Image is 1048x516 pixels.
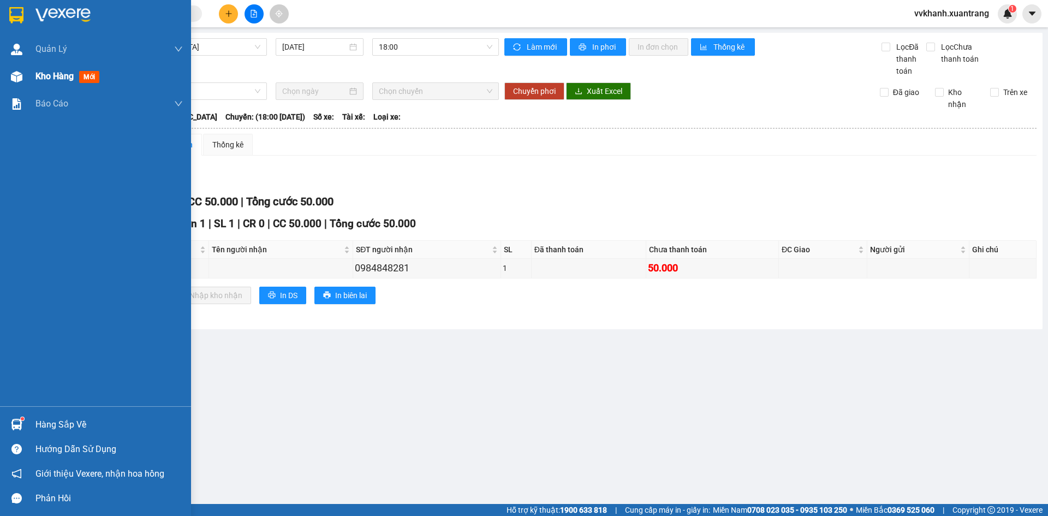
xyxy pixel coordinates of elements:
span: Tổng cước 50.000 [330,217,416,230]
div: 0984848281 [355,260,498,276]
th: Ghi chú [969,241,1037,259]
span: down [174,99,183,108]
button: aim [270,4,289,23]
button: downloadXuất Excel [566,82,631,100]
th: Đã thanh toán [532,241,646,259]
span: Chuyến: (18:00 [DATE]) [225,111,305,123]
span: Số xe: [313,111,334,123]
span: copyright [987,506,995,514]
input: Chọn ngày [282,85,347,97]
span: 1 [1010,5,1014,13]
button: downloadNhập kho nhận [169,287,251,304]
sup: 1 [1009,5,1016,13]
img: warehouse-icon [11,419,22,430]
span: vvkhanh.xuantrang [906,7,998,20]
span: Tài xế: [342,111,365,123]
span: Đơn 1 [177,217,206,230]
strong: 1900 633 818 [560,506,607,514]
span: VP [GEOGRAPHIC_DATA] [88,11,159,27]
span: Miền Nam [713,504,847,516]
span: XUANTRANG [13,20,77,31]
span: mới [79,71,99,83]
span: HAIVAN [27,6,64,17]
span: SL 1 [214,217,235,230]
span: CR 0 [243,217,265,230]
span: Chọn chuyến [379,83,492,99]
div: Hàng sắp về [35,417,183,433]
span: Báo cáo [35,97,68,110]
span: 0943559551 [110,29,159,39]
em: Logistics [28,33,63,44]
span: Miền Bắc [856,504,934,516]
span: | [241,195,243,208]
button: caret-down [1022,4,1041,23]
span: Lọc Đã thanh toán [892,41,926,77]
span: In phơi [592,41,617,53]
span: | [615,504,617,516]
th: SL [501,241,532,259]
span: file-add [250,10,258,17]
span: ĐC Giao [782,244,856,256]
input: 13/08/2025 [282,41,347,53]
span: | [237,217,240,230]
th: Chưa thanh toán [646,241,779,259]
button: In đơn chọn [629,38,688,56]
span: | [324,217,327,230]
span: Trên xe [999,86,1032,98]
span: | [943,504,944,516]
span: caret-down [1027,9,1037,19]
button: printerIn phơi [570,38,626,56]
div: Hướng dẫn sử dụng [35,441,183,458]
div: 1 [503,262,529,274]
span: message [11,493,22,503]
img: warehouse-icon [11,71,22,82]
span: sync [513,43,522,52]
span: bar-chart [700,43,709,52]
td: 0984848281 [353,259,501,278]
span: Cung cấp máy in - giấy in: [625,504,710,516]
span: Loại xe: [373,111,401,123]
button: file-add [245,4,264,23]
span: Giới thiệu Vexere, nhận hoa hồng [35,467,164,481]
img: icon-new-feature [1003,9,1013,19]
img: warehouse-icon [11,44,22,55]
span: printer [579,43,588,52]
span: ⚪️ [850,508,853,512]
span: Kho nhận [944,86,982,110]
button: bar-chartThống kê [691,38,755,56]
span: Hỗ trợ kỹ thuật: [507,504,607,516]
div: 50.000 [648,260,777,276]
span: CC 50.000 [188,195,238,208]
span: Người gửi: [4,61,33,68]
span: Lọc Chưa thanh toán [937,41,993,65]
span: CC 50.000 [273,217,321,230]
span: trangtk2 [38,69,64,78]
span: Người gửi [870,244,958,256]
span: plus [225,10,233,17]
span: Quản Lý [35,42,67,56]
span: printer [323,291,331,300]
span: Kho hàng [35,71,74,81]
span: Xuất Excel [587,85,622,97]
span: Đã giao [889,86,924,98]
div: Thống kê [212,139,243,151]
span: question-circle [11,444,22,454]
span: In DS [280,289,297,301]
button: syncLàm mới [504,38,567,56]
span: | [267,217,270,230]
span: Làm mới [527,41,558,53]
button: Chuyển phơi [504,82,564,100]
span: Tên người nhận [212,244,342,256]
span: | [209,217,211,230]
button: printerIn biên lai [314,287,376,304]
img: solution-icon [11,98,22,110]
span: 18:00 [379,39,492,55]
span: down [174,45,183,54]
strong: 0369 525 060 [888,506,934,514]
span: Tổng cước 50.000 [246,195,334,208]
span: aim [275,10,283,17]
img: logo-vxr [9,7,23,23]
span: download [575,87,582,96]
strong: 0708 023 035 - 0935 103 250 [747,506,847,514]
button: plus [219,4,238,23]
